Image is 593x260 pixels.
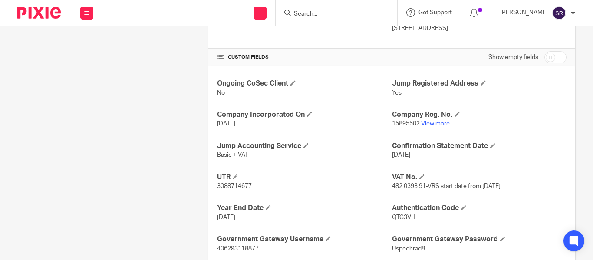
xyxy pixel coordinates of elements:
[293,10,371,18] input: Search
[217,54,392,61] h4: CUSTOM FIELDS
[392,110,567,119] h4: Company Reg. No.
[217,246,259,252] span: 406293118877
[392,183,501,189] span: 482 0393 91-VRS start date from [DATE]
[392,235,567,244] h4: Government Gateway Password
[217,183,252,189] span: 3088714677
[217,90,225,96] span: No
[392,121,420,127] span: 15895502
[17,7,61,19] img: Pixie
[392,246,425,252] span: Uspechrad8
[217,121,235,127] span: [DATE]
[217,79,392,88] h4: Ongoing CoSec Client
[552,6,566,20] img: svg%3E
[488,53,538,62] label: Show empty fields
[392,90,402,96] span: Yes
[217,173,392,182] h4: UTR
[392,214,415,221] span: QTG3VH
[217,235,392,244] h4: Government Gateway Username
[392,173,567,182] h4: VAT No.
[392,204,567,213] h4: Authentication Code
[421,121,450,127] a: View more
[217,110,392,119] h4: Company Incorporated On
[217,214,235,221] span: [DATE]
[392,152,410,158] span: [DATE]
[500,8,548,17] p: [PERSON_NAME]
[392,79,567,88] h4: Jump Registered Address
[418,10,452,16] span: Get Support
[217,152,248,158] span: Basic + VAT
[217,204,392,213] h4: Year End Date
[217,142,392,151] h4: Jump Accounting Service
[392,142,567,151] h4: Confirmation Statement Date
[392,24,567,33] p: [STREET_ADDRESS]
